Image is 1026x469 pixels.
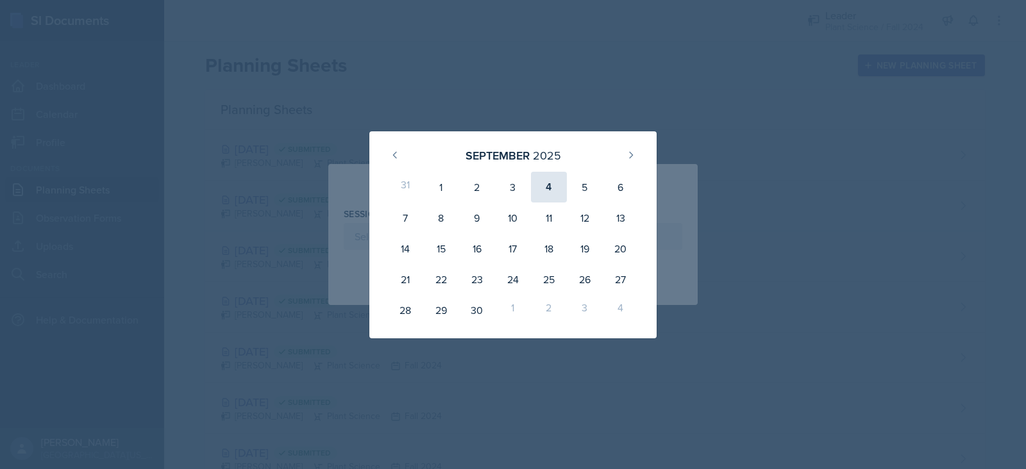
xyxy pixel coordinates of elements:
div: 1 [495,295,531,325]
div: 13 [603,202,639,233]
div: 31 [387,172,423,202]
div: 25 [531,264,567,295]
div: 14 [387,233,423,264]
div: 28 [387,295,423,325]
div: 9 [459,202,495,233]
div: 4 [603,295,639,325]
div: 8 [423,202,459,233]
div: 5 [567,172,603,202]
div: 3 [567,295,603,325]
div: 3 [495,172,531,202]
div: September [466,147,530,164]
div: 19 [567,233,603,264]
div: 22 [423,264,459,295]
div: 18 [531,233,567,264]
div: 16 [459,233,495,264]
div: 15 [423,233,459,264]
div: 2025 [533,147,561,164]
div: 23 [459,264,495,295]
div: 10 [495,202,531,233]
div: 6 [603,172,639,202]
div: 2 [459,172,495,202]
div: 29 [423,295,459,325]
div: 24 [495,264,531,295]
div: 7 [387,202,423,233]
div: 20 [603,233,639,264]
div: 12 [567,202,603,233]
div: 4 [531,172,567,202]
div: 1 [423,172,459,202]
div: 27 [603,264,639,295]
div: 17 [495,233,531,264]
div: 26 [567,264,603,295]
div: 11 [531,202,567,233]
div: 2 [531,295,567,325]
div: 30 [459,295,495,325]
div: 21 [387,264,423,295]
